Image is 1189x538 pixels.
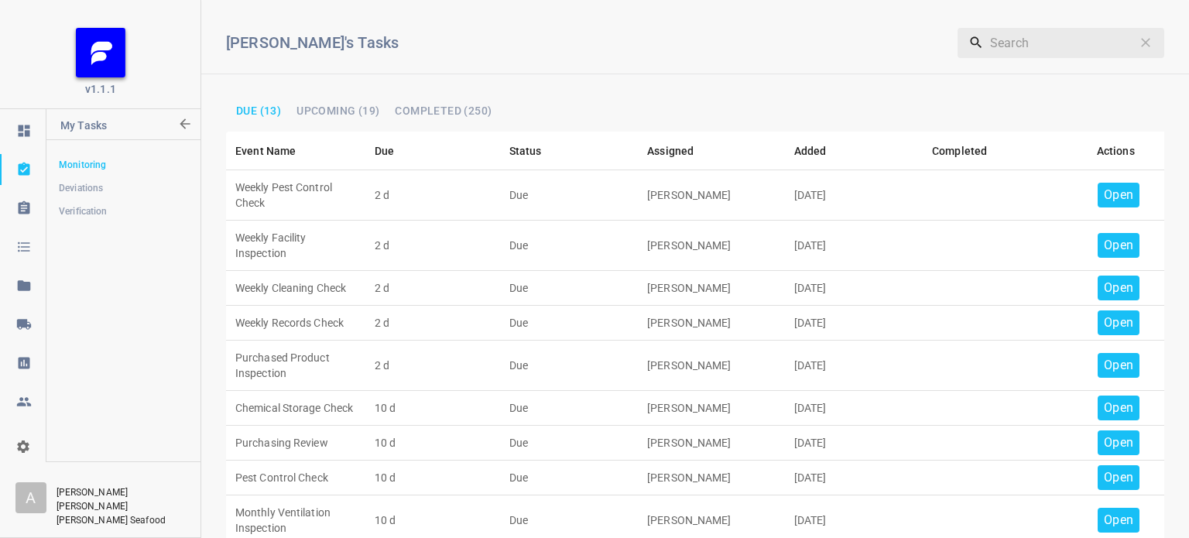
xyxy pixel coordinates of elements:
p: Open [1104,314,1133,332]
td: [PERSON_NAME] [638,341,784,391]
p: Open [1104,236,1133,255]
td: [DATE] [785,221,923,271]
td: Due [500,391,639,426]
button: Open [1098,396,1139,420]
td: Weekly Cleaning Check [226,271,365,306]
p: Open [1104,279,1133,297]
td: Chemical Storage Check [226,391,365,426]
td: Purchased Product Inspection [226,341,365,391]
button: Open [1098,310,1139,335]
p: My Tasks [60,109,176,146]
a: Verification [46,196,200,227]
button: Open [1098,276,1139,300]
td: Pest Control Check [226,461,365,495]
td: Due [500,306,639,341]
button: Open [1098,465,1139,490]
button: Open [1098,508,1139,533]
td: [DATE] [785,271,923,306]
td: [DATE] [785,426,923,461]
div: Due [375,142,394,160]
td: [DATE] [785,461,923,495]
span: Upcoming (19) [296,105,379,116]
a: Deviations [46,173,200,204]
td: Due [500,461,639,495]
td: [DATE] [785,170,923,221]
td: [PERSON_NAME] [638,391,784,426]
span: Completed [932,142,1007,160]
td: Purchasing Review [226,426,365,461]
p: Open [1104,186,1133,204]
svg: Search [968,35,984,50]
td: [DATE] [785,306,923,341]
td: [PERSON_NAME] [638,271,784,306]
button: Due (13) [230,101,287,121]
td: 2 d [365,341,500,391]
p: Open [1104,433,1133,452]
td: 10 d [365,391,500,426]
div: Added [794,142,827,160]
p: Open [1104,356,1133,375]
a: Monitoring [46,149,200,180]
span: Deviations [59,180,187,196]
td: Weekly Pest Control Check [226,170,365,221]
div: Assigned [647,142,694,160]
td: Due [500,271,639,306]
button: Open [1098,183,1139,207]
td: Due [500,341,639,391]
p: Open [1104,511,1133,529]
div: A [15,482,46,513]
button: Open [1098,233,1139,258]
td: [PERSON_NAME] [638,170,784,221]
span: Completed (250) [395,105,492,116]
td: [PERSON_NAME] [638,221,784,271]
button: Completed (250) [389,101,498,121]
span: Verification [59,204,187,219]
td: 2 d [365,170,500,221]
td: Due [500,426,639,461]
p: [PERSON_NAME] [PERSON_NAME] [57,485,185,513]
td: 2 d [365,271,500,306]
td: Weekly Facility Inspection [226,221,365,271]
div: Event Name [235,142,296,160]
span: Added [794,142,847,160]
span: Due [375,142,414,160]
td: [DATE] [785,391,923,426]
button: Open [1098,430,1139,455]
span: Status [509,142,562,160]
button: Open [1098,353,1139,378]
span: Due (13) [236,105,281,116]
td: 2 d [365,221,500,271]
p: [PERSON_NAME] Seafood [57,513,180,527]
td: 10 d [365,461,500,495]
td: [PERSON_NAME] [638,306,784,341]
span: Monitoring [59,157,187,173]
td: Due [500,170,639,221]
h6: [PERSON_NAME]'s Tasks [226,30,835,55]
span: Event Name [235,142,317,160]
td: 10 d [365,426,500,461]
img: FB_Logo_Reversed_RGB_Icon.895fbf61.png [76,28,125,77]
p: Open [1104,399,1133,417]
td: [PERSON_NAME] [638,426,784,461]
span: Assigned [647,142,714,160]
button: Upcoming (19) [290,101,385,121]
div: Status [509,142,542,160]
p: Open [1104,468,1133,487]
input: Search [990,27,1132,58]
span: v1.1.1 [85,81,116,97]
td: [PERSON_NAME] [638,461,784,495]
div: Completed [932,142,987,160]
td: 2 d [365,306,500,341]
td: Due [500,221,639,271]
td: [DATE] [785,341,923,391]
td: Weekly Records Check [226,306,365,341]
